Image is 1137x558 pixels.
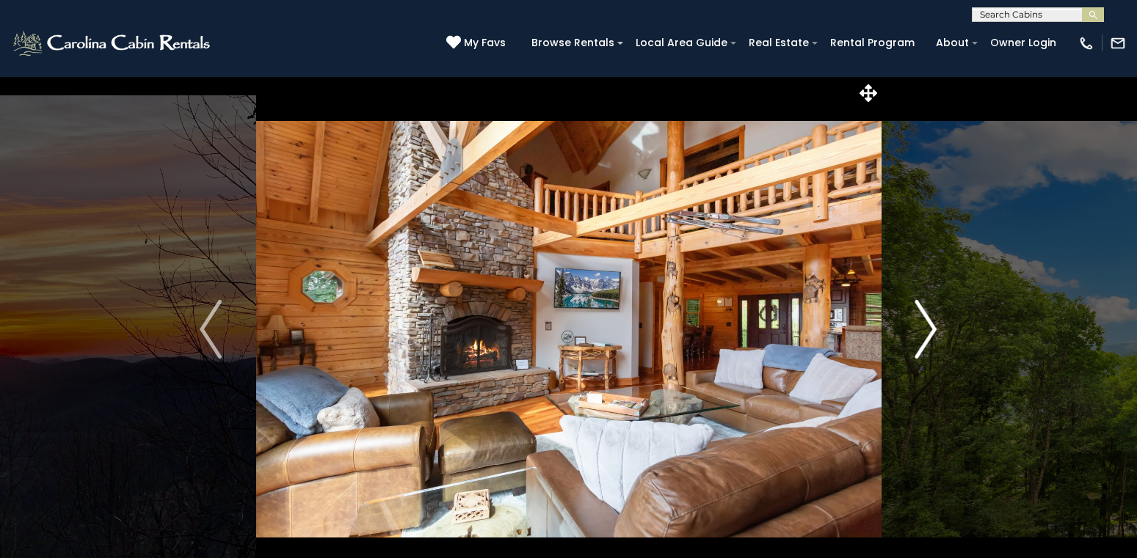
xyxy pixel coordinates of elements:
[464,35,506,51] span: My Favs
[524,32,622,54] a: Browse Rentals
[915,300,937,359] img: arrow
[983,32,1064,54] a: Owner Login
[1078,35,1094,51] img: phone-regular-white.png
[628,32,735,54] a: Local Area Guide
[11,29,214,58] img: White-1-2.png
[929,32,976,54] a: About
[1110,35,1126,51] img: mail-regular-white.png
[446,35,509,51] a: My Favs
[823,32,922,54] a: Rental Program
[200,300,222,359] img: arrow
[741,32,816,54] a: Real Estate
